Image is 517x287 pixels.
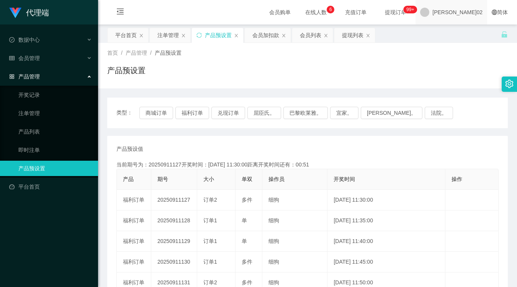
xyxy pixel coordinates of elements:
[211,107,245,119] button: 兑现订单
[151,190,197,210] td: 20250911127
[203,197,217,203] span: 订单2
[242,279,252,285] span: 多件
[18,73,40,80] font: 产品管理
[117,231,151,252] td: 福利订单
[452,176,462,182] span: 操作
[116,161,499,169] div: 当前期号为：20250911127开奖时间：[DATE] 11:30:00距离开奖时间还有：00:51
[117,210,151,231] td: 福利订单
[107,50,118,56] span: 首页
[242,197,252,203] span: 多件
[501,31,508,38] i: 图标： 解锁
[242,259,252,265] span: 多件
[342,28,363,42] div: 提现列表
[305,9,327,15] font: 在线人数
[117,252,151,272] td: 福利订单
[151,210,197,231] td: 20250911128
[9,55,15,61] i: 图标： table
[497,9,508,15] font: 简体
[18,161,92,176] a: 产品预设置
[300,28,321,42] div: 会员列表
[425,107,453,119] button: 法院。
[262,231,327,252] td: 细狗
[155,50,182,56] span: 产品预设置
[203,259,217,265] span: 订单1
[283,107,328,119] button: 巴黎欧莱雅。
[203,279,217,285] span: 订单2
[9,74,15,79] i: 图标： AppStore-O
[327,190,445,210] td: [DATE] 11:30:00
[262,210,327,231] td: 细狗
[9,179,92,194] a: 图标： 仪表板平台首页
[268,176,285,182] span: 操作员
[262,252,327,272] td: 细狗
[327,231,445,252] td: [DATE] 11:40:00
[345,9,366,15] font: 充值订单
[205,28,232,42] div: 产品预设置
[327,6,334,13] sup: 6
[324,33,328,38] i: 图标： 关闭
[123,176,134,182] span: 产品
[18,124,92,139] a: 产品列表
[247,107,281,119] button: 屈臣氏。
[262,190,327,210] td: 细狗
[151,252,197,272] td: 20250911130
[327,210,445,231] td: [DATE] 11:35:00
[139,33,144,38] i: 图标： 关闭
[107,0,133,25] i: 图标： menu-fold
[242,217,247,223] span: 单
[126,50,147,56] span: 产品管理
[330,107,358,119] button: 宜家。
[385,9,406,15] font: 提现订单
[327,252,445,272] td: [DATE] 11:45:00
[26,0,49,25] h1: 代理端
[157,176,168,182] span: 期号
[366,33,370,38] i: 图标： 关闭
[403,6,417,13] sup: 1158
[121,50,123,56] span: /
[18,142,92,158] a: 即时注单
[18,106,92,121] a: 注单管理
[139,107,173,119] button: 商城订单
[151,231,197,252] td: 20250911129
[281,33,286,38] i: 图标： 关闭
[175,107,209,119] button: 福利订单
[116,145,143,153] span: 产品预设值
[157,28,179,42] div: 注单管理
[196,33,202,38] i: 图标： 同步
[334,176,355,182] span: 开奖时间
[18,55,40,61] font: 会员管理
[9,37,15,42] i: 图标： check-circle-o
[242,238,247,244] span: 单
[505,80,514,88] i: 图标： 设置
[117,190,151,210] td: 福利订单
[116,107,139,119] span: 类型：
[203,176,214,182] span: 大小
[203,217,217,223] span: 订单1
[181,33,186,38] i: 图标： 关闭
[252,28,279,42] div: 会员加扣款
[9,9,49,15] a: 代理端
[18,37,40,43] font: 数据中心
[18,87,92,103] a: 开奖记录
[329,6,332,13] p: 6
[9,8,21,18] img: logo.9652507e.png
[492,10,497,15] i: 图标： global
[234,33,239,38] i: 图标： 关闭
[115,28,137,42] div: 平台首页
[203,238,217,244] span: 订单1
[150,50,152,56] span: /
[107,65,146,76] h1: 产品预设置
[361,107,422,119] button: [PERSON_NAME]。
[242,176,252,182] span: 单双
